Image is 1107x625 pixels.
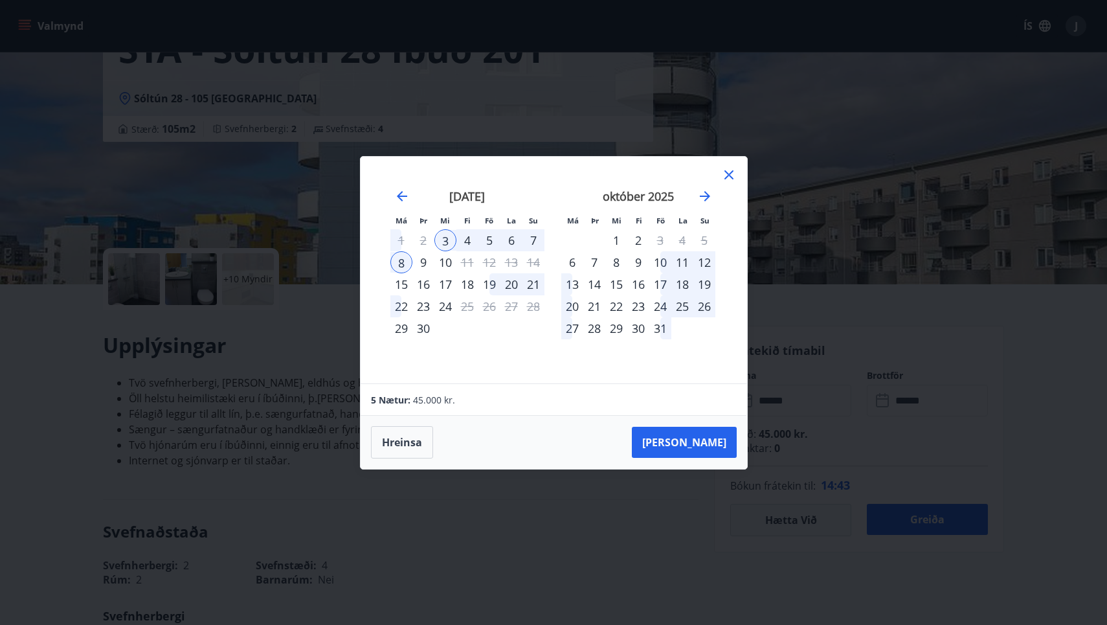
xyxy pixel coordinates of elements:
div: 9 [627,251,649,273]
div: 18 [456,273,478,295]
div: 29 [605,317,627,339]
td: Choose laugardagur, 25. október 2025 as your check-out date. It’s available. [671,295,693,317]
div: Aðeins innritun í boði [390,273,412,295]
td: Choose mánudagur, 27. október 2025 as your check-out date. It’s available. [561,317,583,339]
td: Choose sunnudagur, 26. október 2025 as your check-out date. It’s available. [693,295,715,317]
div: 1 [605,229,627,251]
div: 9 [412,251,434,273]
strong: [DATE] [449,188,485,204]
td: Choose fimmtudagur, 25. september 2025 as your check-out date. It’s available. [456,295,478,317]
button: Hreinsa [371,426,433,459]
small: Su [529,216,538,225]
div: 26 [693,295,715,317]
td: Choose laugardagur, 11. október 2025 as your check-out date. It’s available. [671,251,693,273]
td: Choose miðvikudagur, 1. október 2025 as your check-out date. It’s available. [605,229,627,251]
small: Mi [440,216,450,225]
td: Selected as start date. miðvikudagur, 3. september 2025 [434,229,456,251]
td: Selected. sunnudagur, 7. september 2025 [522,229,544,251]
td: Choose fimmtudagur, 11. september 2025 as your check-out date. It’s available. [456,251,478,273]
td: Choose mánudagur, 22. september 2025 as your check-out date. It’s available. [390,295,412,317]
div: Aðeins útritun í boði [456,251,478,273]
td: Choose fimmtudagur, 23. október 2025 as your check-out date. It’s available. [627,295,649,317]
div: 4 [456,229,478,251]
td: Choose föstudagur, 31. október 2025 as your check-out date. It’s available. [649,317,671,339]
td: Not available. sunnudagur, 14. september 2025 [522,251,544,273]
small: Fö [656,216,665,225]
div: Aðeins útritun í boði [390,229,412,251]
td: Choose föstudagur, 10. október 2025 as your check-out date. It’s available. [649,251,671,273]
td: Choose laugardagur, 20. september 2025 as your check-out date. It’s available. [500,273,522,295]
td: Not available. sunnudagur, 5. október 2025 [693,229,715,251]
div: 16 [412,273,434,295]
div: 11 [671,251,693,273]
div: 10 [649,251,671,273]
td: Not available. laugardagur, 13. september 2025 [500,251,522,273]
td: Choose miðvikudagur, 17. september 2025 as your check-out date. It’s available. [434,273,456,295]
td: Not available. föstudagur, 12. september 2025 [478,251,500,273]
div: 18 [671,273,693,295]
small: Fö [485,216,493,225]
td: Choose sunnudagur, 19. október 2025 as your check-out date. It’s available. [693,273,715,295]
div: 14 [583,273,605,295]
td: Choose miðvikudagur, 10. september 2025 as your check-out date. It’s available. [434,251,456,273]
div: 22 [390,295,412,317]
td: Choose fimmtudagur, 2. október 2025 as your check-out date. It’s available. [627,229,649,251]
td: Not available. þriðjudagur, 2. september 2025 [412,229,434,251]
td: Choose föstudagur, 19. september 2025 as your check-out date. It’s available. [478,273,500,295]
td: Choose sunnudagur, 21. september 2025 as your check-out date. It’s available. [522,273,544,295]
div: Move forward to switch to the next month. [697,188,713,204]
td: Not available. laugardagur, 4. október 2025 [671,229,693,251]
div: 7 [522,229,544,251]
div: 8 [390,251,412,273]
td: Choose föstudagur, 3. október 2025 as your check-out date. It’s available. [649,229,671,251]
div: 21 [583,295,605,317]
div: 25 [671,295,693,317]
td: Choose mánudagur, 13. október 2025 as your check-out date. It’s available. [561,273,583,295]
strong: október 2025 [603,188,674,204]
div: 21 [522,273,544,295]
td: Choose miðvikudagur, 24. september 2025 as your check-out date. It’s available. [434,295,456,317]
small: Fi [464,216,471,225]
small: La [678,216,688,225]
span: 5 Nætur: [371,394,410,406]
td: Not available. laugardagur, 27. september 2025 [500,295,522,317]
td: Choose fimmtudagur, 9. október 2025 as your check-out date. It’s available. [627,251,649,273]
td: Selected as end date. mánudagur, 8. september 2025 [390,251,412,273]
div: 8 [605,251,627,273]
td: Choose þriðjudagur, 28. október 2025 as your check-out date. It’s available. [583,317,605,339]
div: 15 [605,273,627,295]
td: Choose mánudagur, 29. september 2025 as your check-out date. It’s available. [390,317,412,339]
div: Aðeins innritun í boði [390,317,412,339]
button: [PERSON_NAME] [632,427,737,458]
div: 28 [583,317,605,339]
td: Selected. laugardagur, 6. september 2025 [500,229,522,251]
small: Þr [419,216,427,225]
td: Choose þriðjudagur, 23. september 2025 as your check-out date. It’s available. [412,295,434,317]
div: Aðeins útritun í boði [649,229,671,251]
div: Aðeins innritun í boði [434,229,456,251]
div: Aðeins útritun í boði [456,295,478,317]
td: Choose miðvikudagur, 29. október 2025 as your check-out date. It’s available. [605,317,627,339]
div: 17 [434,273,456,295]
small: La [507,216,516,225]
td: Choose fimmtudagur, 16. október 2025 as your check-out date. It’s available. [627,273,649,295]
td: Choose mánudagur, 6. október 2025 as your check-out date. It’s available. [561,251,583,273]
td: Choose þriðjudagur, 7. október 2025 as your check-out date. It’s available. [583,251,605,273]
div: 23 [627,295,649,317]
td: Choose fimmtudagur, 30. október 2025 as your check-out date. It’s available. [627,317,649,339]
div: 30 [627,317,649,339]
div: 24 [434,295,456,317]
div: 7 [583,251,605,273]
td: Choose þriðjudagur, 16. september 2025 as your check-out date. It’s available. [412,273,434,295]
div: Aðeins innritun í boði [561,251,583,273]
td: Choose föstudagur, 24. október 2025 as your check-out date. It’s available. [649,295,671,317]
div: 2 [627,229,649,251]
div: 13 [561,273,583,295]
td: Choose þriðjudagur, 14. október 2025 as your check-out date. It’s available. [583,273,605,295]
td: Choose þriðjudagur, 30. september 2025 as your check-out date. It’s available. [412,317,434,339]
td: Choose miðvikudagur, 15. október 2025 as your check-out date. It’s available. [605,273,627,295]
td: Choose föstudagur, 17. október 2025 as your check-out date. It’s available. [649,273,671,295]
div: 17 [649,273,671,295]
td: Choose fimmtudagur, 18. september 2025 as your check-out date. It’s available. [456,273,478,295]
div: Move backward to switch to the previous month. [394,188,410,204]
